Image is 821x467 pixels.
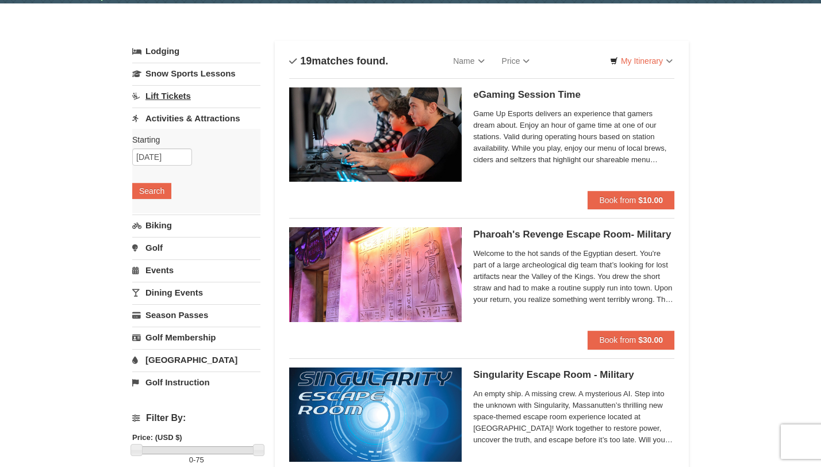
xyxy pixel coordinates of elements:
span: 19 [300,55,312,67]
h4: Filter By: [132,413,260,423]
span: Game Up Esports delivers an experience that gamers dream about. Enjoy an hour of game time at one... [473,108,674,166]
a: Price [493,49,539,72]
strong: $10.00 [638,196,663,205]
span: Book from [599,335,636,344]
a: Golf Membership [132,327,260,348]
span: Book from [599,196,636,205]
span: 75 [195,455,204,464]
h5: Singularity Escape Room - Military [473,369,674,381]
a: Golf Instruction [132,372,260,393]
a: Events [132,259,260,281]
label: - [132,454,260,466]
a: Golf [132,237,260,258]
span: Welcome to the hot sands of the Egyptian desert. You're part of a large archeological dig team th... [473,248,674,305]
span: 0 [189,455,193,464]
button: Book from $30.00 [588,331,674,349]
a: Activities & Attractions [132,108,260,129]
a: Lodging [132,41,260,62]
a: [GEOGRAPHIC_DATA] [132,349,260,370]
label: Starting [132,134,252,146]
button: Book from $10.00 [588,191,674,209]
button: Search [132,183,171,199]
a: Snow Sports Lessons [132,63,260,84]
a: Lift Tickets [132,85,260,106]
a: Biking [132,215,260,236]
img: 19664770-34-0b975b5b.jpg [289,87,462,182]
img: 6619913-410-20a124c9.jpg [289,227,462,321]
a: Season Passes [132,304,260,326]
h5: Pharoah's Revenge Escape Room- Military [473,229,674,240]
a: Name [444,49,493,72]
strong: $30.00 [638,335,663,344]
a: Dining Events [132,282,260,303]
img: 6619913-520-2f5f5301.jpg [289,368,462,462]
h5: eGaming Session Time [473,89,674,101]
h4: matches found. [289,55,388,67]
strong: Price: (USD $) [132,433,182,442]
a: My Itinerary [603,52,680,70]
span: An empty ship. A missing crew. A mysterious AI. Step into the unknown with Singularity, Massanutt... [473,388,674,446]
